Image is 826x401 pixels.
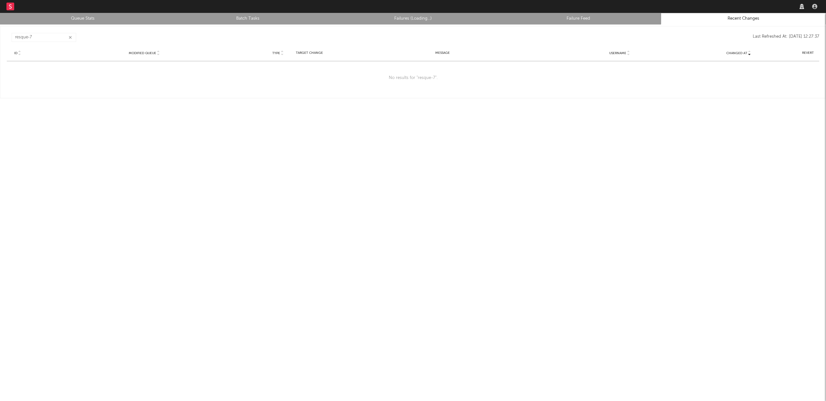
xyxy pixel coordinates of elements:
[12,33,76,42] input: Search...
[664,15,822,23] a: Recent Changes
[129,51,156,55] span: Modified Queue
[272,51,280,55] span: Type
[334,15,492,23] a: Failures (Loading...)
[800,51,816,55] div: Revert
[327,51,559,55] div: Message
[169,15,327,23] a: Batch Tasks
[7,61,819,95] div: No results for " resque-7 ".
[296,51,323,55] div: Target Change
[4,15,162,23] a: Queue Stats
[499,15,657,23] a: Failure Feed
[14,51,17,55] span: ID
[76,33,819,42] div: Last Refreshed At: [DATE] 12:27:37
[609,51,626,55] span: Username
[726,51,747,55] span: Changed At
